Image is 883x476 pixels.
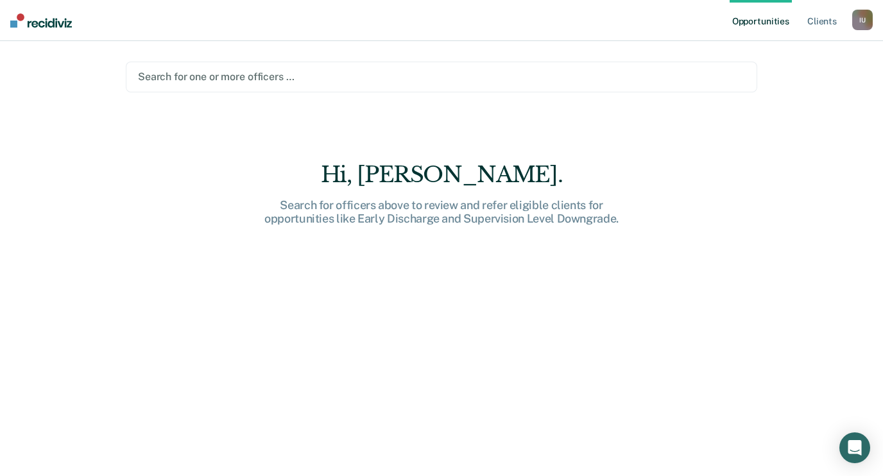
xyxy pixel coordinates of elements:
button: IU [852,10,873,30]
div: Search for officers above to review and refer eligible clients for opportunities like Early Disch... [236,198,647,226]
div: Hi, [PERSON_NAME]. [236,162,647,188]
div: I U [852,10,873,30]
div: Open Intercom Messenger [839,432,870,463]
img: Recidiviz [10,13,72,28]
